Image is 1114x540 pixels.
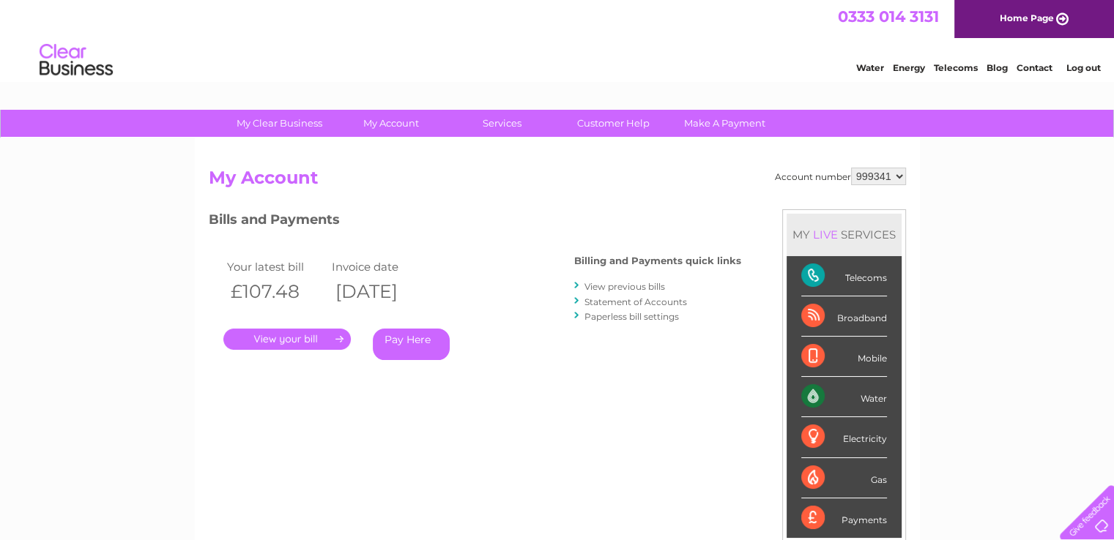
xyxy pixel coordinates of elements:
[801,256,887,296] div: Telecoms
[801,498,887,538] div: Payments
[373,329,450,360] a: Pay Here
[987,62,1008,73] a: Blog
[223,329,351,350] a: .
[39,38,114,83] img: logo.png
[574,255,741,266] h4: Billing and Payments quick links
[801,458,887,498] div: Gas
[810,228,841,241] div: LIVE
[328,277,434,307] th: [DATE]
[219,110,340,137] a: My Clear Business
[838,7,939,26] a: 0333 014 3131
[1066,62,1100,73] a: Log out
[801,296,887,337] div: Broadband
[223,277,329,307] th: £107.48
[553,110,674,137] a: Customer Help
[209,168,906,195] h2: My Account
[775,168,906,185] div: Account number
[442,110,562,137] a: Services
[893,62,925,73] a: Energy
[801,417,887,457] div: Electricity
[856,62,884,73] a: Water
[223,257,329,277] td: Your latest bill
[584,311,679,322] a: Paperless bill settings
[330,110,451,137] a: My Account
[584,281,665,292] a: View previous bills
[328,257,434,277] td: Invoice date
[801,377,887,417] div: Water
[1017,62,1052,73] a: Contact
[934,62,978,73] a: Telecoms
[801,337,887,377] div: Mobile
[584,296,687,307] a: Statement of Accounts
[212,8,904,71] div: Clear Business is a trading name of Verastar Limited (registered in [GEOGRAPHIC_DATA] No. 3667643...
[664,110,785,137] a: Make A Payment
[209,209,741,235] h3: Bills and Payments
[787,214,902,255] div: MY SERVICES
